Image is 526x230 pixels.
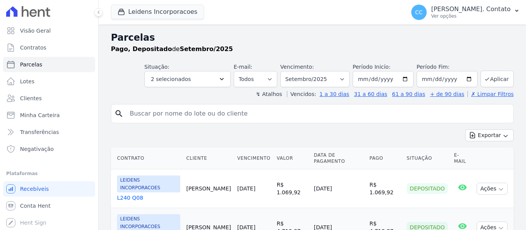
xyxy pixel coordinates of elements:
th: Vencimento [234,147,273,169]
th: Situação [404,147,451,169]
th: E-mail [451,147,474,169]
a: Recebíveis [3,181,95,197]
strong: Pago, Depositado [111,45,172,53]
label: Período Fim: [417,63,477,71]
span: Lotes [20,78,35,85]
a: Negativação [3,141,95,157]
p: [PERSON_NAME]. Contato [431,5,511,13]
span: Minha Carteira [20,111,60,119]
a: Contratos [3,40,95,55]
div: Plataformas [6,169,92,178]
label: Vencidos: [287,91,316,97]
td: R$ 1.069,92 [367,169,404,208]
a: [DATE] [237,185,255,192]
button: 2 selecionados [144,71,231,87]
span: Negativação [20,145,54,153]
a: Transferências [3,124,95,140]
label: Período Inicío: [353,64,390,70]
th: Valor [273,147,311,169]
span: LEIDENS INCORPORACOES [117,175,180,192]
th: Pago [367,147,404,169]
label: E-mail: [234,64,253,70]
th: Data de Pagamento [311,147,367,169]
button: Aplicar [481,71,514,87]
span: Contratos [20,44,46,51]
a: Conta Hent [3,198,95,213]
a: Minha Carteira [3,108,95,123]
a: + de 90 dias [430,91,464,97]
h2: Parcelas [111,31,514,45]
input: Buscar por nome do lote ou do cliente [125,106,510,121]
span: Clientes [20,94,42,102]
i: search [114,109,124,118]
p: de [111,45,233,54]
button: CC [PERSON_NAME]. Contato Ver opções [405,2,526,23]
a: 31 a 60 dias [354,91,387,97]
p: Ver opções [431,13,511,19]
span: Conta Hent [20,202,50,210]
div: Depositado [407,183,448,194]
span: Visão Geral [20,27,51,35]
th: Contrato [111,147,183,169]
strong: Setembro/2025 [180,45,233,53]
td: [PERSON_NAME] [183,169,234,208]
a: Lotes [3,74,95,89]
span: Parcelas [20,61,42,68]
td: R$ 1.069,92 [273,169,311,208]
a: Parcelas [3,57,95,72]
button: Ações [477,183,508,195]
button: Exportar [465,129,514,141]
a: L240 Q08 [117,194,180,202]
span: CC [415,10,423,15]
span: Recebíveis [20,185,49,193]
button: Leidens Incorporacoes [111,5,204,19]
a: 1 a 30 dias [320,91,349,97]
a: Visão Geral [3,23,95,38]
label: ↯ Atalhos [256,91,282,97]
td: [DATE] [311,169,367,208]
a: Clientes [3,91,95,106]
a: 61 a 90 dias [392,91,425,97]
label: Situação: [144,64,169,70]
label: Vencimento: [280,64,314,70]
span: Transferências [20,128,59,136]
span: 2 selecionados [151,74,191,84]
a: ✗ Limpar Filtros [467,91,514,97]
